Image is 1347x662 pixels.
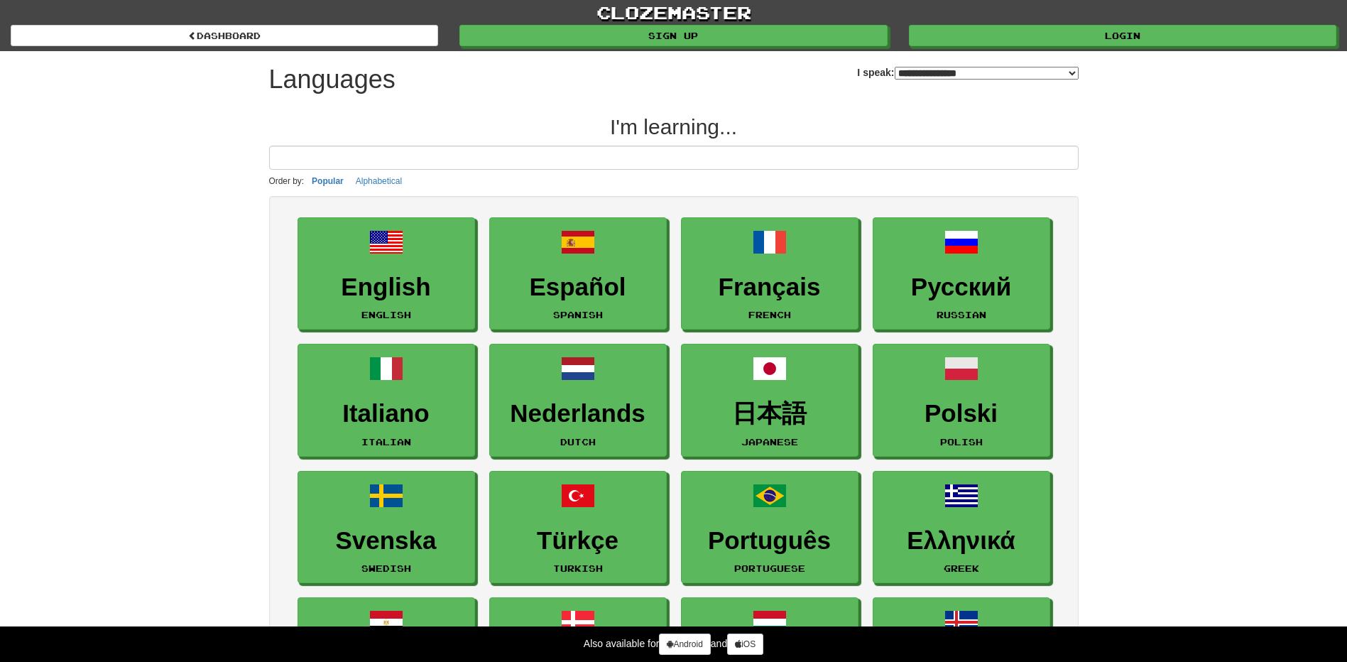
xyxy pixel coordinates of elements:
[689,400,851,428] h3: 日本語
[748,310,791,320] small: French
[351,173,406,189] button: Alphabetical
[489,217,667,330] a: EspañolSpanish
[873,471,1050,584] a: ΕλληνικάGreek
[305,273,467,301] h3: English
[940,437,983,447] small: Polish
[553,310,603,320] small: Spanish
[269,176,305,186] small: Order by:
[944,563,979,573] small: Greek
[489,471,667,584] a: TürkçeTurkish
[727,634,763,655] a: iOS
[689,273,851,301] h3: Français
[937,310,986,320] small: Russian
[909,25,1336,46] a: Login
[689,527,851,555] h3: Português
[298,471,475,584] a: SvenskaSwedish
[497,527,659,555] h3: Türkçe
[681,344,858,457] a: 日本語Japanese
[880,527,1042,555] h3: Ελληνικά
[11,25,438,46] a: dashboard
[307,173,348,189] button: Popular
[269,65,396,94] h1: Languages
[681,471,858,584] a: PortuguêsPortuguese
[880,400,1042,428] h3: Polski
[298,344,475,457] a: ItalianoItalian
[857,65,1078,80] label: I speak:
[895,67,1079,80] select: I speak:
[298,217,475,330] a: EnglishEnglish
[489,344,667,457] a: NederlandsDutch
[305,527,467,555] h3: Svenska
[659,634,710,655] a: Android
[880,273,1042,301] h3: Русский
[873,217,1050,330] a: РусскийRussian
[741,437,798,447] small: Japanese
[361,437,411,447] small: Italian
[553,563,603,573] small: Turkish
[734,563,805,573] small: Portuguese
[269,115,1079,139] h2: I'm learning...
[459,25,887,46] a: Sign up
[361,310,411,320] small: English
[497,273,659,301] h3: Español
[361,563,411,573] small: Swedish
[560,437,596,447] small: Dutch
[873,344,1050,457] a: PolskiPolish
[497,400,659,428] h3: Nederlands
[305,400,467,428] h3: Italiano
[681,217,858,330] a: FrançaisFrench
